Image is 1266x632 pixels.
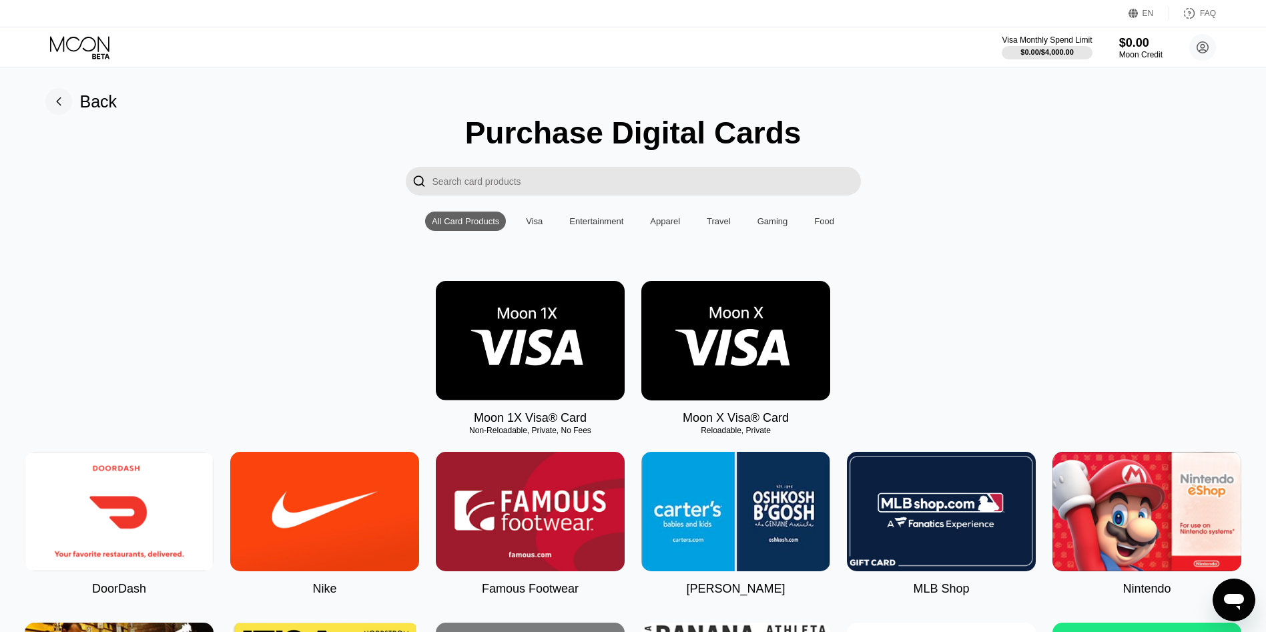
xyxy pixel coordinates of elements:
[683,411,789,425] div: Moon X Visa® Card
[563,212,630,231] div: Entertainment
[1169,7,1216,20] div: FAQ
[641,426,830,435] div: Reloadable, Private
[406,167,432,196] div: 
[1200,9,1216,18] div: FAQ
[1213,579,1255,621] iframe: Button to launch messaging window
[465,115,802,151] div: Purchase Digital Cards
[707,216,731,226] div: Travel
[1002,35,1092,45] div: Visa Monthly Spend Limit
[1129,7,1169,20] div: EN
[1119,50,1163,59] div: Moon Credit
[45,88,117,115] div: Back
[1002,35,1092,59] div: Visa Monthly Spend Limit$0.00/$4,000.00
[526,216,543,226] div: Visa
[1123,582,1171,596] div: Nintendo
[569,216,623,226] div: Entertainment
[92,582,146,596] div: DoorDash
[650,216,680,226] div: Apparel
[519,212,549,231] div: Visa
[814,216,834,226] div: Food
[700,212,737,231] div: Travel
[686,582,785,596] div: [PERSON_NAME]
[643,212,687,231] div: Apparel
[312,582,336,596] div: Nike
[412,174,426,189] div: 
[757,216,788,226] div: Gaming
[1119,36,1163,59] div: $0.00Moon Credit
[751,212,795,231] div: Gaming
[436,426,625,435] div: Non-Reloadable, Private, No Fees
[1020,48,1074,56] div: $0.00 / $4,000.00
[80,92,117,111] div: Back
[432,167,861,196] input: Search card products
[808,212,841,231] div: Food
[425,212,506,231] div: All Card Products
[474,411,587,425] div: Moon 1X Visa® Card
[913,582,969,596] div: MLB Shop
[432,216,499,226] div: All Card Products
[1119,36,1163,50] div: $0.00
[1143,9,1154,18] div: EN
[482,582,579,596] div: Famous Footwear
